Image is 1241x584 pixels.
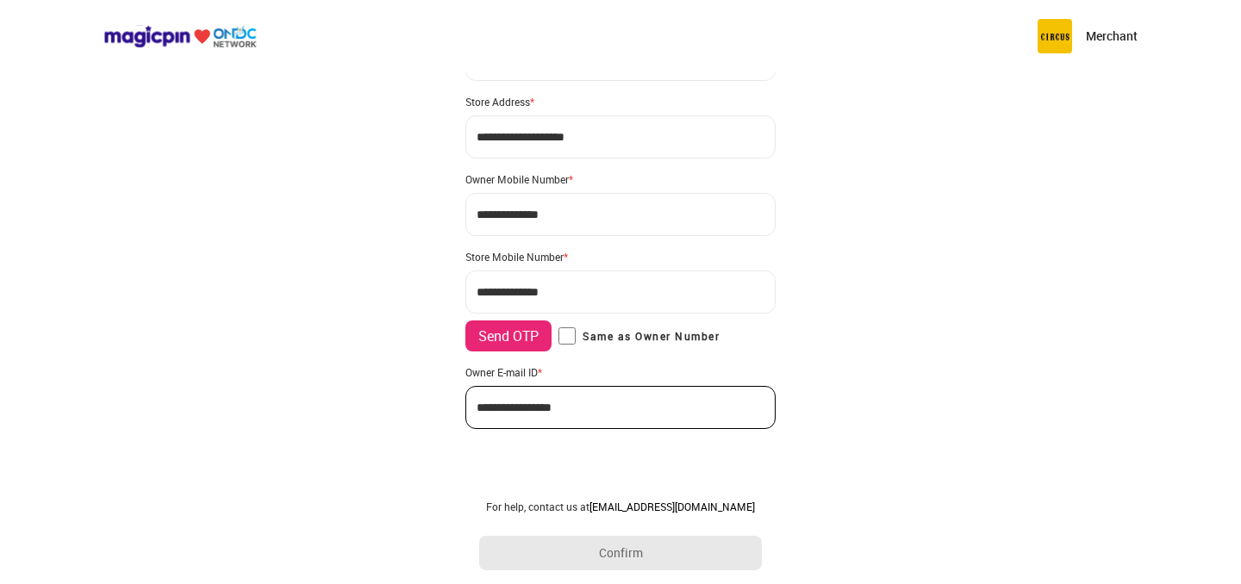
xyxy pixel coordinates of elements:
[465,365,776,379] div: Owner E-mail ID
[465,172,776,186] div: Owner Mobile Number
[479,536,762,570] button: Confirm
[479,500,762,513] div: For help, contact us at
[1086,28,1138,45] p: Merchant
[465,95,776,109] div: Store Address
[103,25,257,48] img: ondc-logo-new-small.8a59708e.svg
[465,250,776,264] div: Store Mobile Number
[558,327,576,345] input: Same as Owner Number
[589,500,755,513] a: [EMAIL_ADDRESS][DOMAIN_NAME]
[558,327,720,345] label: Same as Owner Number
[1038,19,1072,53] img: circus.b677b59b.png
[465,320,552,351] button: Send OTP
